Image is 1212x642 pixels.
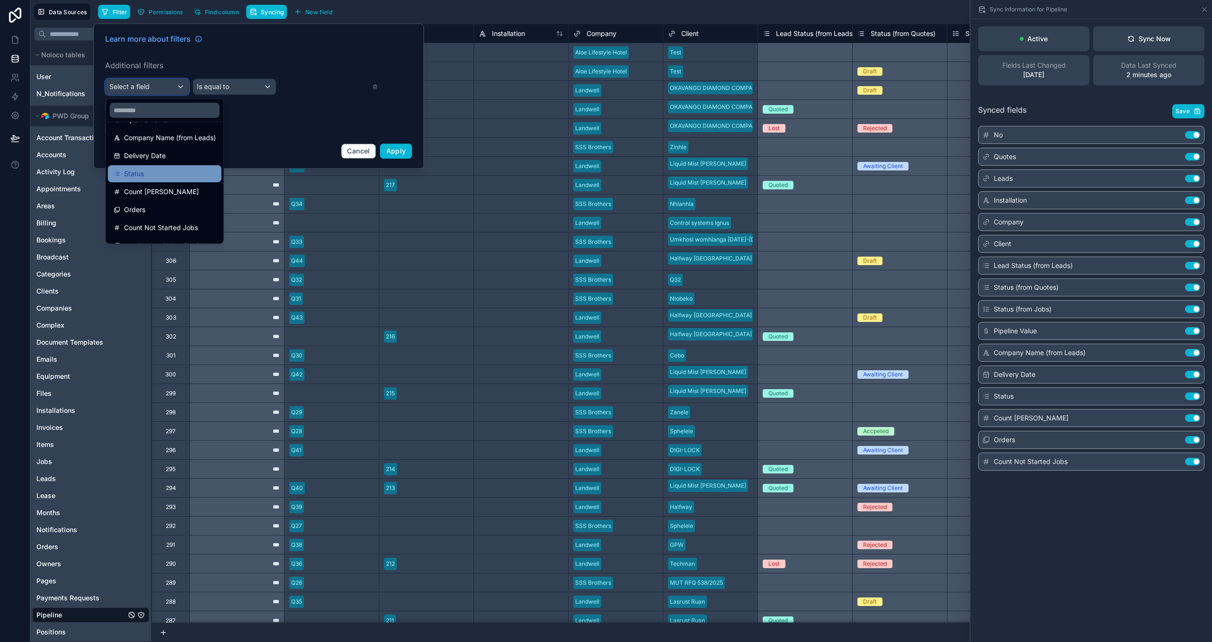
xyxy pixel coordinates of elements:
[670,427,693,436] div: Sphelele
[1023,70,1044,80] p: [DATE]
[575,105,599,114] div: Landwell
[386,560,395,568] div: 212
[670,294,693,303] div: Ntobeko
[291,560,302,568] div: Q36
[386,332,395,341] div: 216
[670,219,729,227] div: Control systems Ignus
[166,352,176,359] div: 301
[670,368,746,376] div: Liquid Mist [PERSON_NAME]
[670,178,746,187] div: Liquid Mist [PERSON_NAME]
[166,314,176,321] div: 303
[575,257,599,265] div: Landwell
[670,67,681,76] div: Test
[670,330,752,339] div: Halfway [GEOGRAPHIC_DATA]
[166,579,176,587] div: 289
[575,522,611,530] div: SSS Brothers
[575,370,599,379] div: Landwell
[670,143,686,152] div: Zinhle
[291,408,302,417] div: Q29
[291,313,303,322] div: Q43
[994,392,1014,401] span: Status
[166,428,176,435] div: 297
[1176,107,1190,115] span: Save
[575,446,599,455] div: Landwell
[492,29,525,38] span: Installation
[994,370,1035,379] span: Delivery Date
[134,5,190,19] a: Permissions
[670,616,705,625] div: Lasrust Ruan
[575,332,599,341] div: Landwell
[575,276,611,284] div: SSS Brothers
[575,143,611,152] div: SSS Brothers
[1127,34,1171,44] div: Sync Now
[587,29,616,38] span: Company
[166,465,176,473] div: 295
[166,276,176,284] div: 305
[575,389,599,398] div: Landwell
[994,304,1052,314] span: Status (from Jobs)
[670,387,746,395] div: Liquid Mist [PERSON_NAME]
[670,160,746,168] div: Liquid Mist [PERSON_NAME]
[575,181,599,189] div: Landwell
[989,6,1067,13] span: Sync Information for Pipeline
[124,222,198,233] span: Count Not Started Jobs
[670,522,693,530] div: Sphelele
[575,294,611,303] div: SSS Brothers
[670,84,760,92] div: OKAVANGO DIAMOND COMPANY
[165,295,176,303] div: 304
[386,484,395,492] div: 213
[291,370,303,379] div: Q42
[670,560,695,568] div: Techman
[871,29,936,38] span: Status (from Quotes)
[994,283,1059,292] span: Status (from Quotes)
[575,541,599,549] div: Landwell
[670,103,760,111] div: OKAVANGO DIAMOND COMPANY
[386,181,395,189] div: 217
[124,150,166,161] span: Delivery Date
[386,465,395,473] div: 214
[190,5,242,19] button: Find column
[165,371,176,378] div: 300
[166,503,176,511] div: 293
[575,465,599,473] div: Landwell
[575,200,611,208] div: SSS Brothers
[291,503,302,511] div: Q39
[575,560,599,568] div: Landwell
[205,9,239,16] span: Find column
[124,240,206,251] span: purchase orders collection
[291,541,302,549] div: Q38
[124,168,144,179] span: Status
[994,348,1086,357] span: Company Name (from Leads)
[670,481,746,490] div: Liquid Mist [PERSON_NAME]
[575,351,611,360] div: SSS Brothers
[994,435,1015,445] span: Orders
[994,152,1016,161] span: Quotes
[776,29,855,38] span: Lead Status (from Leads)
[124,186,199,197] span: Count [PERSON_NAME]
[994,326,1037,336] span: Pipeline Value
[670,122,760,130] div: OKAVANGO DIAMOND COMPANY
[670,235,767,244] div: Umkhosi womhlanga [DATE]-[DATE]
[575,86,599,95] div: Landwell
[49,9,87,16] span: Data Sources
[978,104,1026,118] span: Synced fields
[291,5,336,19] button: New field
[166,446,176,454] div: 296
[681,29,699,38] span: Client
[994,130,1003,140] span: No
[994,261,1073,270] span: Lead Status (from Leads)
[291,257,303,265] div: Q44
[670,311,752,320] div: Halfway [GEOGRAPHIC_DATA]
[291,351,303,360] div: Q30
[994,196,1027,205] span: Installation
[1121,61,1176,70] span: Data Last Synced
[575,616,599,625] div: Landwell
[291,427,302,436] div: Q28
[670,579,723,587] div: MUT RFQ 538/2025
[98,5,131,19] button: Filter
[670,254,752,263] div: Halfway [GEOGRAPHIC_DATA]
[149,9,183,16] span: Permissions
[166,541,175,549] div: 291
[246,5,291,19] a: Syncing
[575,427,611,436] div: SSS Brothers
